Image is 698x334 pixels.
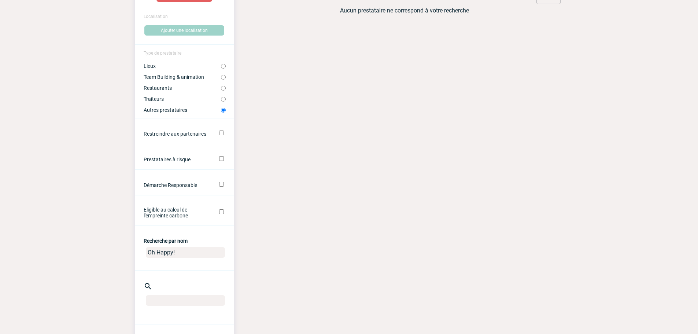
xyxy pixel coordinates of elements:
[144,157,209,162] label: Prestataires à risque
[144,238,188,244] label: Recherche par nom
[144,74,221,80] label: Team Building & animation
[144,282,152,291] img: search-24-px.png
[219,209,224,214] input: Eligible au calcul de l'empreinte carbone
[144,25,224,36] button: Ajouter une localisation
[144,182,209,188] label: Démarche Responsable
[144,63,221,69] label: Lieux
[144,14,168,19] span: Localisation
[219,182,224,187] input: Démarche Responsable
[144,207,209,219] label: Eligible au calcul de l'empreinte carbone
[144,51,181,56] span: Type de prestataire
[144,96,221,102] label: Traiteurs
[246,7,564,14] p: Aucun prestataire ne correspond à votre recherche
[144,107,221,113] label: Autres prestataires
[144,85,221,91] label: Restaurants
[144,131,209,137] label: Restreindre aux partenaires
